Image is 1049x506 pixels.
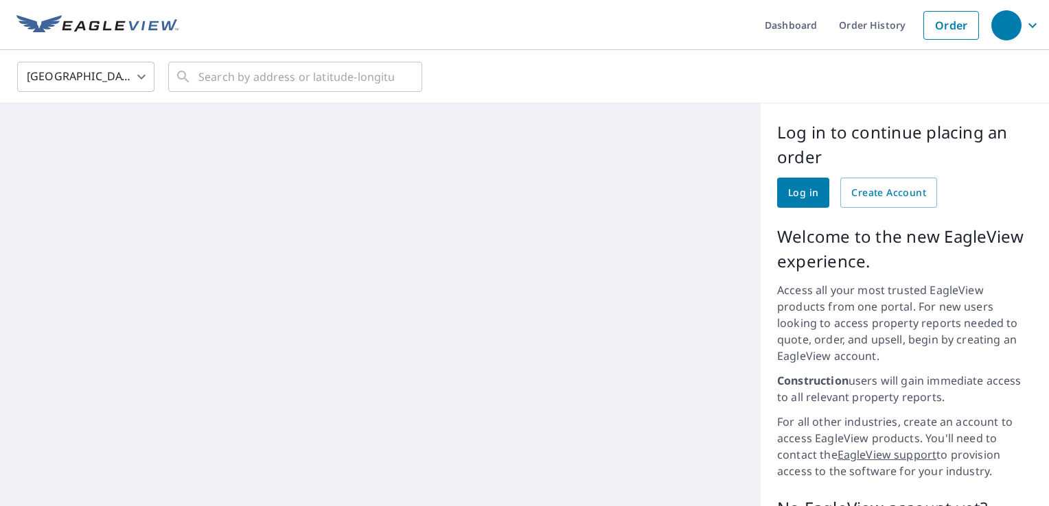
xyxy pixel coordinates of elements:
[923,11,979,40] a: Order
[777,372,1033,405] p: users will gain immediate access to all relevant property reports.
[16,15,178,36] img: EV Logo
[777,282,1033,364] p: Access all your most trusted EagleView products from one portal. For new users looking to access ...
[198,58,394,96] input: Search by address or latitude-longitude
[17,58,154,96] div: [GEOGRAPHIC_DATA]
[851,184,926,202] span: Create Account
[840,178,937,208] a: Create Account
[838,447,937,462] a: EagleView support
[777,224,1033,274] p: Welcome to the new EagleView experience.
[777,413,1033,479] p: For all other industries, create an account to access EagleView products. You'll need to contact ...
[788,184,818,202] span: Log in
[777,373,849,388] strong: Construction
[777,178,829,208] a: Log in
[777,120,1033,169] p: Log in to continue placing an order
